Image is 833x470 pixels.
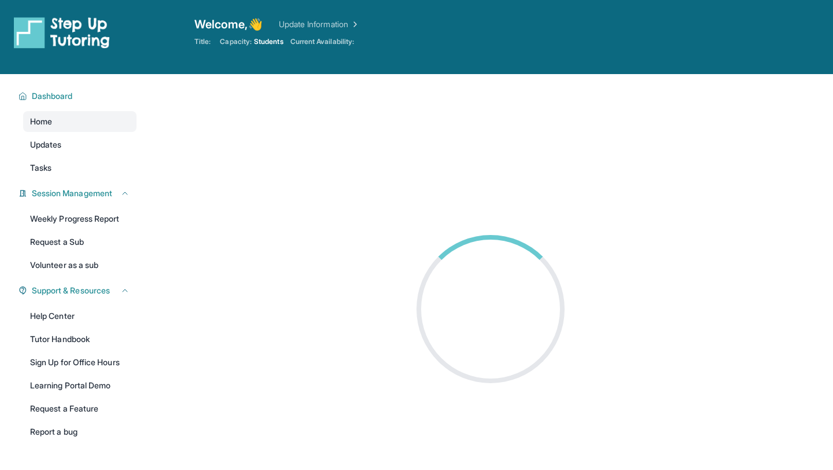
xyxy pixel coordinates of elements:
a: Tutor Handbook [23,329,137,350]
span: Support & Resources [32,285,110,296]
a: Weekly Progress Report [23,208,137,229]
span: Capacity: [220,37,252,46]
a: Sign Up for Office Hours [23,352,137,373]
span: Tasks [30,162,51,174]
span: Title: [194,37,211,46]
a: Report a bug [23,421,137,442]
button: Session Management [27,188,130,199]
a: Request a Feature [23,398,137,419]
a: Learning Portal Demo [23,375,137,396]
a: Update Information [279,19,360,30]
a: Updates [23,134,137,155]
span: Current Availability: [290,37,354,46]
a: Home [23,111,137,132]
span: Welcome, 👋 [194,16,263,32]
a: Tasks [23,157,137,178]
span: Students [254,37,283,46]
button: Dashboard [27,90,130,102]
button: Support & Resources [27,285,130,296]
img: logo [14,16,110,49]
span: Session Management [32,188,112,199]
img: Chevron Right [348,19,360,30]
a: Help Center [23,306,137,326]
span: Home [30,116,52,127]
a: Volunteer as a sub [23,255,137,276]
span: Updates [30,139,62,150]
span: Dashboard [32,90,73,102]
a: Request a Sub [23,232,137,252]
